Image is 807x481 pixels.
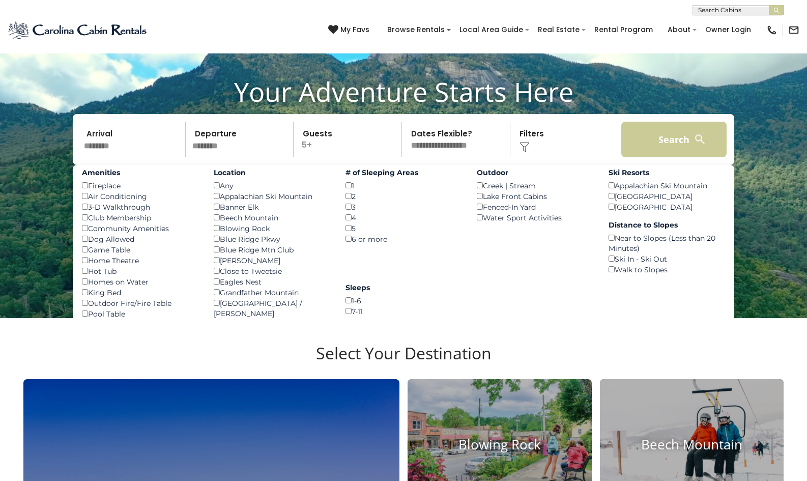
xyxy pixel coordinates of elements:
[82,298,198,308] div: Outdoor Fire/Fire Table
[345,295,462,306] div: 1-6
[609,202,725,212] div: [GEOGRAPHIC_DATA]
[477,212,593,223] div: Water Sport Activities
[609,220,725,230] label: Distance to Slopes
[345,212,462,223] div: 4
[82,287,198,298] div: King Bed
[345,223,462,234] div: 5
[340,24,369,35] span: My Favs
[609,233,725,253] div: Near to Slopes (Less than 20 Minutes)
[477,191,593,202] div: Lake Front Cabins
[589,22,658,38] a: Rental Program
[297,122,401,157] p: 5+
[214,287,330,298] div: Grandfather Mountain
[82,180,198,191] div: Fireplace
[328,24,372,36] a: My Favs
[82,212,198,223] div: Club Membership
[609,253,725,264] div: Ski In - Ski Out
[82,255,198,266] div: Home Theatre
[214,255,330,266] div: [PERSON_NAME]
[382,22,450,38] a: Browse Rentals
[609,191,725,202] div: [GEOGRAPHIC_DATA]
[214,167,330,178] label: Location
[477,202,593,212] div: Fenced-In Yard
[454,22,528,38] a: Local Area Guide
[345,282,462,293] label: Sleeps
[600,437,784,453] h4: Beech Mountain
[82,191,198,202] div: Air Conditioning
[609,167,725,178] label: Ski Resorts
[700,22,756,38] a: Owner Login
[694,133,706,146] img: search-regular-white.png
[82,202,198,212] div: 3-D Walkthrough
[214,202,330,212] div: Banner Elk
[214,212,330,223] div: Beech Mountain
[82,167,198,178] label: Amenities
[214,180,330,191] div: Any
[82,276,198,287] div: Homes on Water
[82,308,198,319] div: Pool Table
[345,306,462,317] div: 7-11
[788,24,799,36] img: mail-regular-black.png
[82,223,198,234] div: Community Amenities
[533,22,585,38] a: Real Estate
[766,24,777,36] img: phone-regular-black.png
[214,298,330,319] div: [GEOGRAPHIC_DATA] / [PERSON_NAME]
[82,244,198,255] div: Game Table
[345,202,462,212] div: 3
[477,180,593,191] div: Creek | Stream
[621,122,727,157] button: Search
[345,234,462,244] div: 6 or more
[609,264,725,275] div: Walk to Slopes
[214,234,330,244] div: Blue Ridge Pkwy
[477,167,593,178] label: Outdoor
[214,223,330,234] div: Blowing Rock
[662,22,696,38] a: About
[609,180,725,191] div: Appalachian Ski Mountain
[214,191,330,202] div: Appalachian Ski Mountain
[345,167,462,178] label: # of Sleeping Areas
[214,276,330,287] div: Eagles Nest
[520,142,530,152] img: filter--v1.png
[214,244,330,255] div: Blue Ridge Mtn Club
[82,266,198,276] div: Hot Tub
[345,180,462,191] div: 1
[214,266,330,276] div: Close to Tweetsie
[22,344,785,379] h3: Select Your Destination
[345,191,462,202] div: 2
[8,76,799,107] h1: Your Adventure Starts Here
[8,20,149,40] img: Blue-2.png
[82,234,198,244] div: Dog Allowed
[408,437,592,453] h4: Blowing Rock
[345,317,462,327] div: 12-16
